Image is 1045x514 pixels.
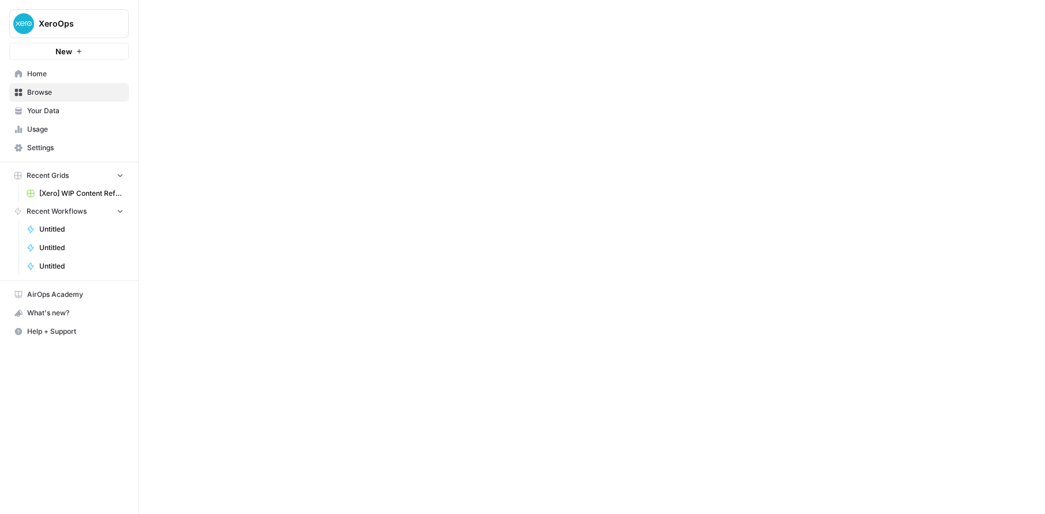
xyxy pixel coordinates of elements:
[39,18,109,29] span: XeroOps
[21,184,129,203] a: [Xero] WIP Content Refresh
[39,224,124,234] span: Untitled
[9,139,129,157] a: Settings
[27,69,124,79] span: Home
[39,188,124,199] span: [Xero] WIP Content Refresh
[21,239,129,257] a: Untitled
[27,143,124,153] span: Settings
[27,87,124,98] span: Browse
[9,203,129,220] button: Recent Workflows
[9,9,129,38] button: Workspace: XeroOps
[27,289,124,300] span: AirOps Academy
[27,326,124,337] span: Help + Support
[9,43,129,60] button: New
[27,106,124,116] span: Your Data
[9,65,129,83] a: Home
[9,120,129,139] a: Usage
[9,102,129,120] a: Your Data
[39,261,124,271] span: Untitled
[9,304,129,322] button: What's new?
[27,124,124,135] span: Usage
[21,220,129,239] a: Untitled
[9,322,129,341] button: Help + Support
[13,13,34,34] img: XeroOps Logo
[9,83,129,102] a: Browse
[10,304,128,322] div: What's new?
[27,170,69,181] span: Recent Grids
[9,285,129,304] a: AirOps Academy
[21,257,129,275] a: Untitled
[39,243,124,253] span: Untitled
[27,206,87,217] span: Recent Workflows
[55,46,72,57] span: New
[9,167,129,184] button: Recent Grids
